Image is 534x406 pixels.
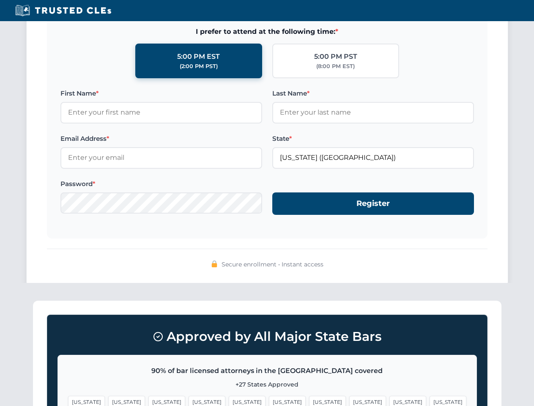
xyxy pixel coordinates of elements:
[211,261,218,267] img: 🔒
[60,147,262,168] input: Enter your email
[272,147,474,168] input: Florida (FL)
[272,88,474,99] label: Last Name
[58,325,477,348] h3: Approved by All Major State Bars
[60,134,262,144] label: Email Address
[316,62,355,71] div: (8:00 PM EST)
[60,102,262,123] input: Enter your first name
[272,192,474,215] button: Register
[222,260,323,269] span: Secure enrollment • Instant access
[68,380,466,389] p: +27 States Approved
[272,102,474,123] input: Enter your last name
[272,134,474,144] label: State
[60,26,474,37] span: I prefer to attend at the following time:
[177,51,220,62] div: 5:00 PM EST
[68,365,466,376] p: 90% of bar licensed attorneys in the [GEOGRAPHIC_DATA] covered
[60,179,262,189] label: Password
[13,4,114,17] img: Trusted CLEs
[314,51,357,62] div: 5:00 PM PST
[60,88,262,99] label: First Name
[180,62,218,71] div: (2:00 PM PST)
